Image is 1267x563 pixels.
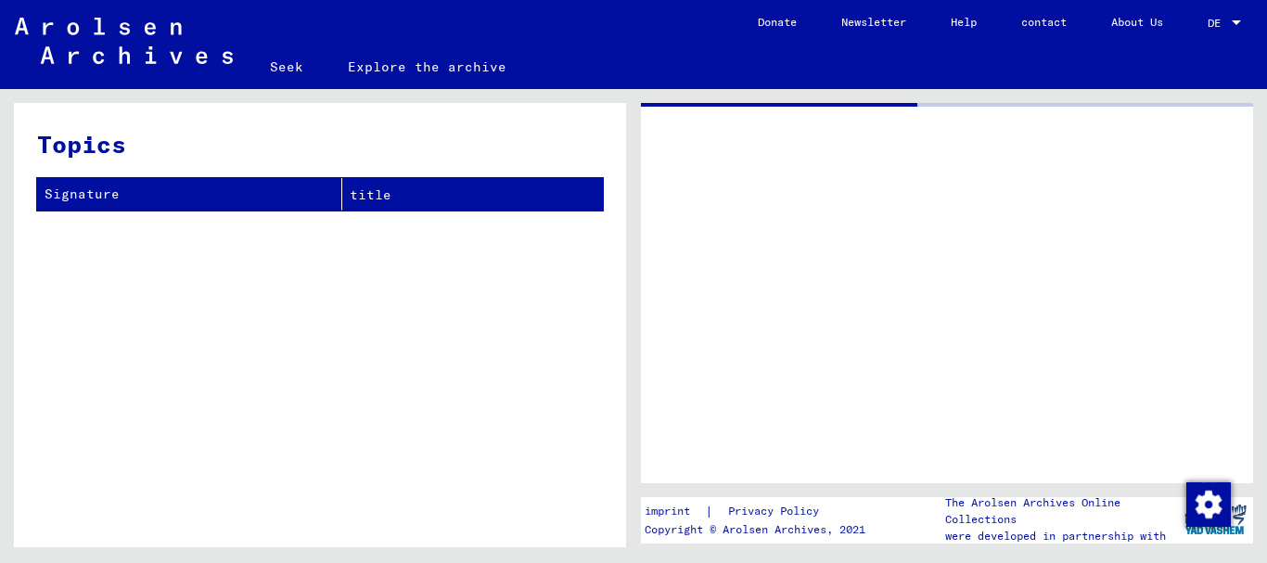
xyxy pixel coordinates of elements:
font: Explore the archive [348,58,506,75]
a: imprint [645,502,705,521]
font: imprint [645,504,690,518]
font: title [350,186,391,203]
font: contact [1021,15,1067,29]
font: Copyright © Arolsen Archives, 2021 [645,522,865,536]
img: yv_logo.png [1181,496,1250,543]
img: Change consent [1186,482,1231,527]
font: Topics [37,129,126,160]
font: were developed in partnership with [945,529,1166,543]
a: Seek [248,45,326,89]
font: DE [1208,16,1221,30]
img: Arolsen_neg.svg [15,18,233,64]
font: Newsletter [841,15,906,29]
font: Privacy Policy [728,504,819,518]
font: About Us [1111,15,1163,29]
font: Seek [270,58,303,75]
a: Explore the archive [326,45,529,89]
a: Privacy Policy [713,502,841,521]
font: | [705,503,713,519]
font: Help [951,15,977,29]
font: Signature [45,186,120,202]
font: Donate [758,15,797,29]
